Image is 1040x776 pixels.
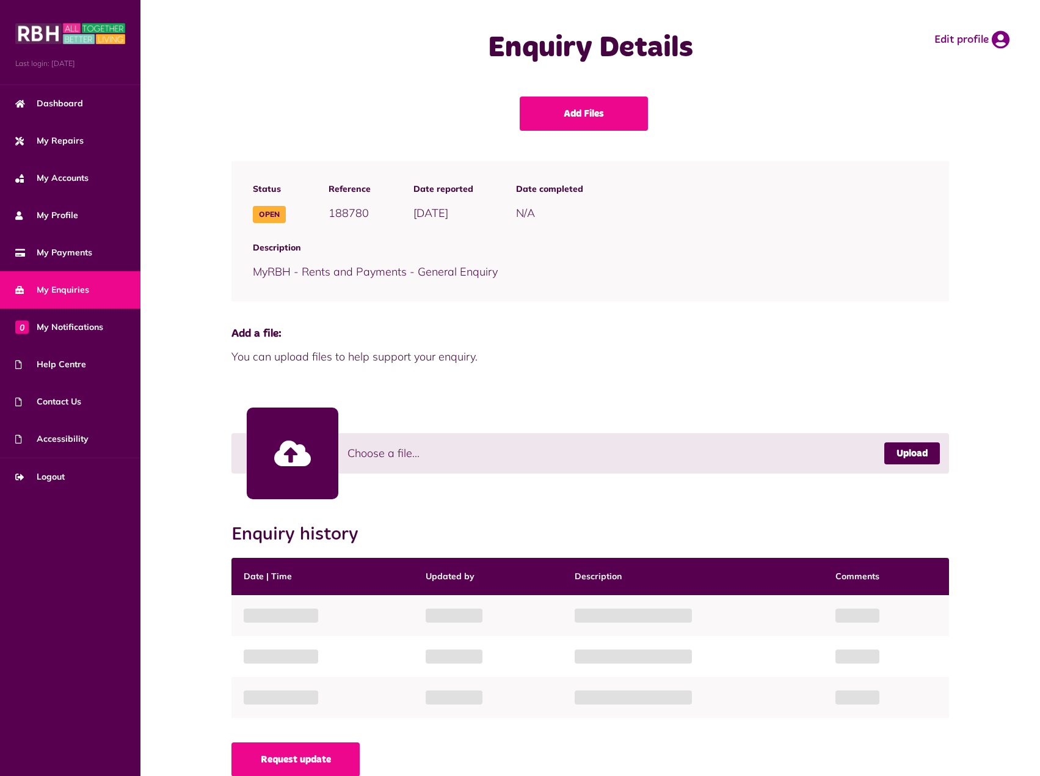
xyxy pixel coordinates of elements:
[15,321,103,334] span: My Notifications
[253,206,286,223] span: Open
[823,558,949,595] th: Comments
[347,445,420,461] span: Choose a file...
[253,265,498,279] span: MyRBH - Rents and Payments - General Enquiry
[15,433,89,445] span: Accessibility
[15,395,81,408] span: Contact Us
[413,558,562,595] th: Updated by
[884,442,940,464] a: Upload
[231,326,948,342] span: Add a file:
[562,558,823,595] th: Description
[231,558,413,595] th: Date | Time
[413,183,473,196] span: Date reported
[413,206,448,220] span: [DATE]
[516,206,535,220] span: N/A
[15,134,84,147] span: My Repairs
[253,241,927,254] span: Description
[15,246,92,259] span: My Payments
[15,58,125,69] span: Last login: [DATE]
[15,470,65,483] span: Logout
[329,183,371,196] span: Reference
[15,284,89,296] span: My Enquiries
[253,183,286,196] span: Status
[377,31,803,66] h1: Enquiry Details
[15,21,125,46] img: MyRBH
[520,97,648,131] a: Add Files
[15,97,83,110] span: Dashboard
[15,358,86,371] span: Help Centre
[15,209,78,222] span: My Profile
[934,31,1009,49] a: Edit profile
[329,206,369,220] span: 188780
[15,172,89,185] span: My Accounts
[516,183,583,196] span: Date completed
[231,524,371,546] h2: Enquiry history
[15,320,29,334] span: 0
[231,348,948,365] span: You can upload files to help support your enquiry.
